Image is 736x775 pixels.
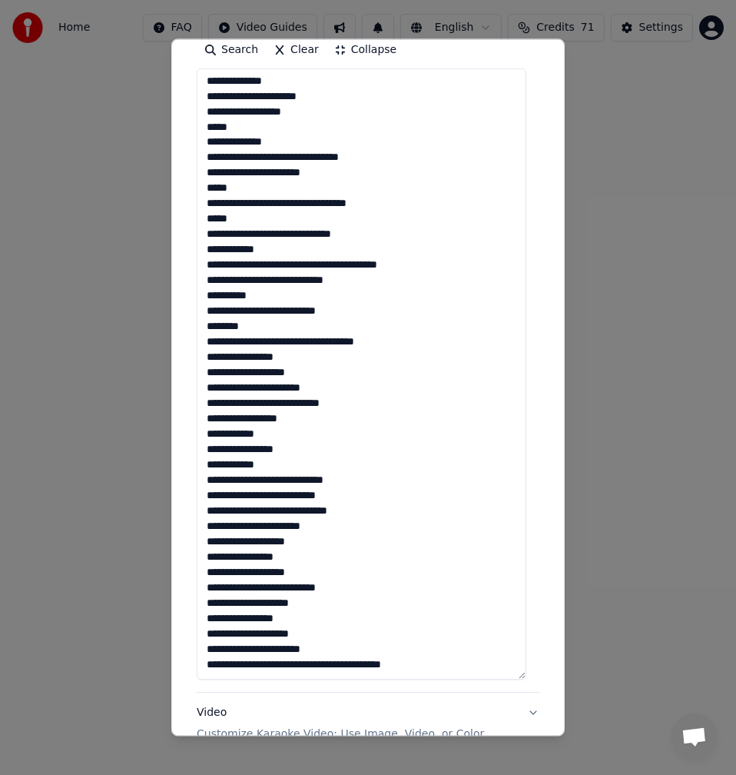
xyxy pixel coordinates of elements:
button: Clear [266,38,327,62]
button: Collapse [327,38,405,62]
div: Video [197,705,484,742]
p: Customize Karaoke Video: Use Image, Video, or Color [197,727,484,742]
button: Search [197,38,266,62]
button: VideoCustomize Karaoke Video: Use Image, Video, or Color [197,693,539,754]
